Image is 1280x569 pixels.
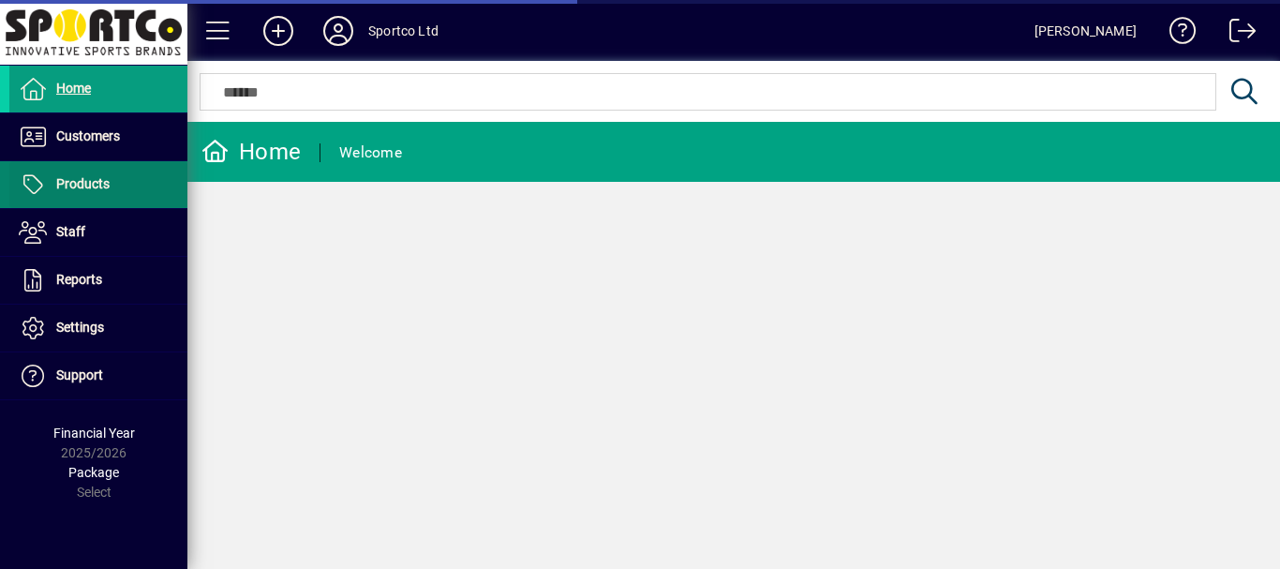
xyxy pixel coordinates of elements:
a: Staff [9,209,187,256]
a: Support [9,352,187,399]
div: [PERSON_NAME] [1034,16,1137,46]
span: Products [56,176,110,191]
span: Financial Year [53,426,135,441]
a: Reports [9,257,187,304]
div: Home [201,137,301,167]
span: Package [68,465,119,480]
span: Reports [56,272,102,287]
div: Sportco Ltd [368,16,439,46]
a: Products [9,161,187,208]
button: Profile [308,14,368,48]
button: Add [248,14,308,48]
div: Welcome [339,138,402,168]
span: Staff [56,224,85,239]
span: Home [56,81,91,96]
a: Settings [9,305,187,352]
a: Logout [1215,4,1257,65]
span: Customers [56,128,120,143]
a: Knowledge Base [1155,4,1197,65]
span: Support [56,367,103,382]
span: Settings [56,320,104,335]
a: Customers [9,113,187,160]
